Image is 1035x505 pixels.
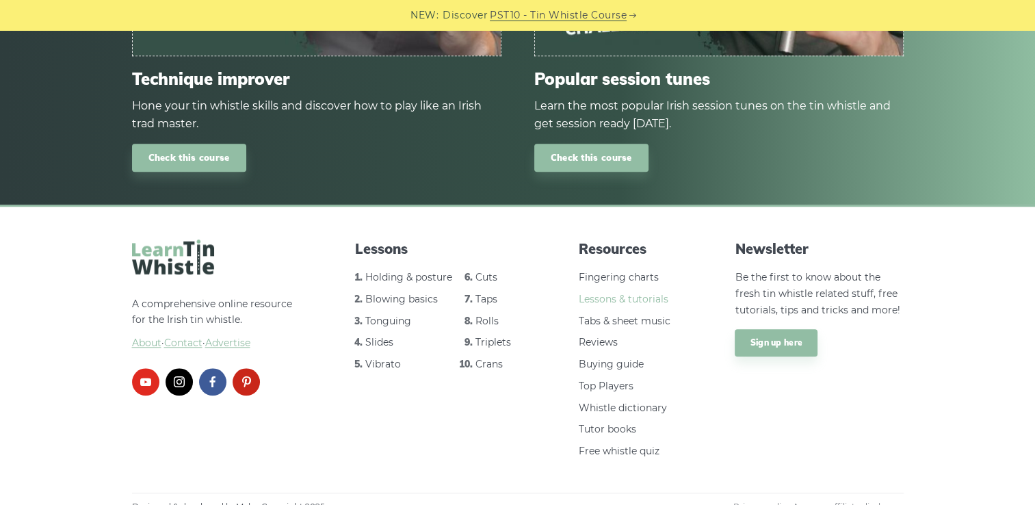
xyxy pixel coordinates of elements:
[205,337,250,349] span: Advertise
[534,69,904,89] span: Popular session tunes
[534,144,648,172] a: Check this course
[475,336,511,348] a: Triplets
[475,315,499,327] a: Rolls
[132,144,246,172] a: Check this course
[132,69,501,89] span: Technique improver
[365,293,438,305] a: Blowing basics
[579,239,680,259] span: Resources
[365,358,401,370] a: Vibrato
[579,445,659,457] a: Free whistle quiz
[579,293,668,305] a: Lessons & tutorials
[534,97,904,133] div: Learn the most popular Irish session tunes on the tin whistle and get session ready [DATE].
[365,271,452,283] a: Holding & posture
[410,8,438,23] span: NEW:
[164,337,250,349] a: Contact·Advertise
[355,239,523,259] span: Lessons
[735,329,817,357] a: Sign up here
[579,358,644,370] a: Buying guide
[365,336,393,348] a: Slides
[579,271,659,283] a: Fingering charts
[164,337,202,349] span: Contact
[233,368,260,396] a: pinterest
[199,368,226,396] a: facebook
[579,423,636,435] a: Tutor books
[132,97,501,133] div: Hone your tin whistle skills and discover how to play like an Irish trad master.
[132,296,300,352] p: A comprehensive online resource for the Irish tin whistle.
[132,368,159,396] a: youtube
[490,8,627,23] a: PST10 - Tin Whistle Course
[735,270,903,318] p: Be the first to know about the fresh tin whistle related stuff, free tutorials, tips and tricks a...
[475,271,497,283] a: Cuts
[475,293,497,305] a: Taps
[365,315,411,327] a: Tonguing
[579,315,670,327] a: Tabs & sheet music
[166,368,193,396] a: instagram
[132,337,161,349] a: About
[132,239,214,274] img: LearnTinWhistle.com
[475,358,503,370] a: Crans
[132,335,300,352] span: ·
[579,336,618,348] a: Reviews
[735,239,903,259] span: Newsletter
[443,8,488,23] span: Discover
[579,380,633,392] a: Top Players
[579,402,667,414] a: Whistle dictionary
